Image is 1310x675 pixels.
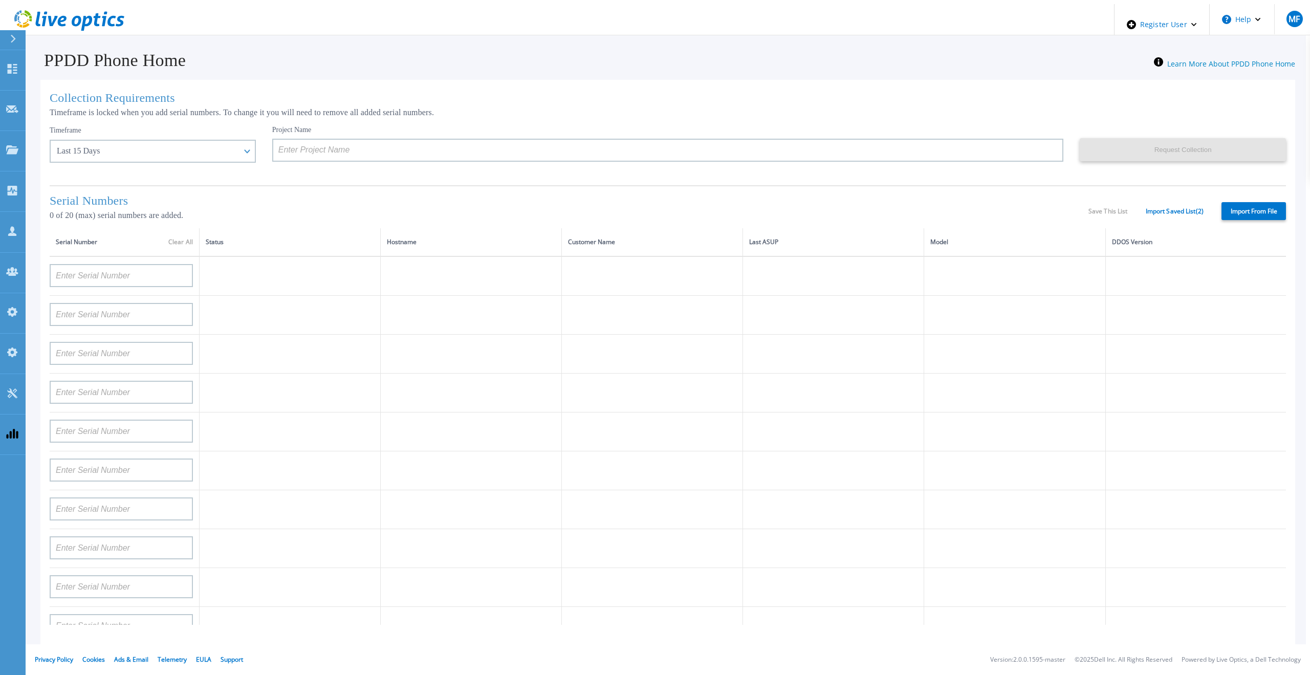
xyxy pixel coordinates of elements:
[50,303,193,326] input: Enter Serial Number
[221,655,243,664] a: Support
[158,655,187,664] a: Telemetry
[50,126,81,135] label: Timeframe
[57,146,237,156] div: Last 15 Days
[50,575,193,598] input: Enter Serial Number
[50,108,1286,117] p: Timeframe is locked when you add serial numbers. To change it you will need to remove all added s...
[1221,202,1286,220] label: Import From File
[50,342,193,365] input: Enter Serial Number
[30,51,186,70] h1: PPDD Phone Home
[924,228,1105,256] th: Model
[50,211,1088,220] p: 0 of 20 (max) serial numbers are added.
[743,228,924,256] th: Last ASUP
[50,614,193,637] input: Enter Serial Number
[50,536,193,559] input: Enter Serial Number
[1167,59,1295,69] a: Learn More About PPDD Phone Home
[50,194,1088,208] h1: Serial Numbers
[50,381,193,404] input: Enter Serial Number
[50,459,193,482] input: Enter Serial Number
[56,236,193,248] div: Serial Number
[50,264,193,287] input: Enter Serial Number
[1115,4,1209,45] div: Register User
[990,657,1065,663] li: Version: 2.0.0.1595-master
[35,655,73,664] a: Privacy Policy
[196,655,211,664] a: EULA
[1105,228,1286,256] th: DDOS Version
[50,497,193,520] input: Enter Serial Number
[1289,15,1300,23] span: MF
[1182,657,1301,663] li: Powered by Live Optics, a Dell Technology
[1210,4,1274,35] button: Help
[1075,657,1172,663] li: © 2025 Dell Inc. All Rights Reserved
[272,126,312,134] label: Project Name
[50,420,193,443] input: Enter Serial Number
[1080,138,1286,161] button: Request Collection
[82,655,105,664] a: Cookies
[1146,208,1204,215] a: Import Saved List ( 2 )
[200,228,381,256] th: Status
[50,91,1286,105] h1: Collection Requirements
[381,228,562,256] th: Hostname
[272,139,1064,162] input: Enter Project Name
[562,228,743,256] th: Customer Name
[114,655,148,664] a: Ads & Email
